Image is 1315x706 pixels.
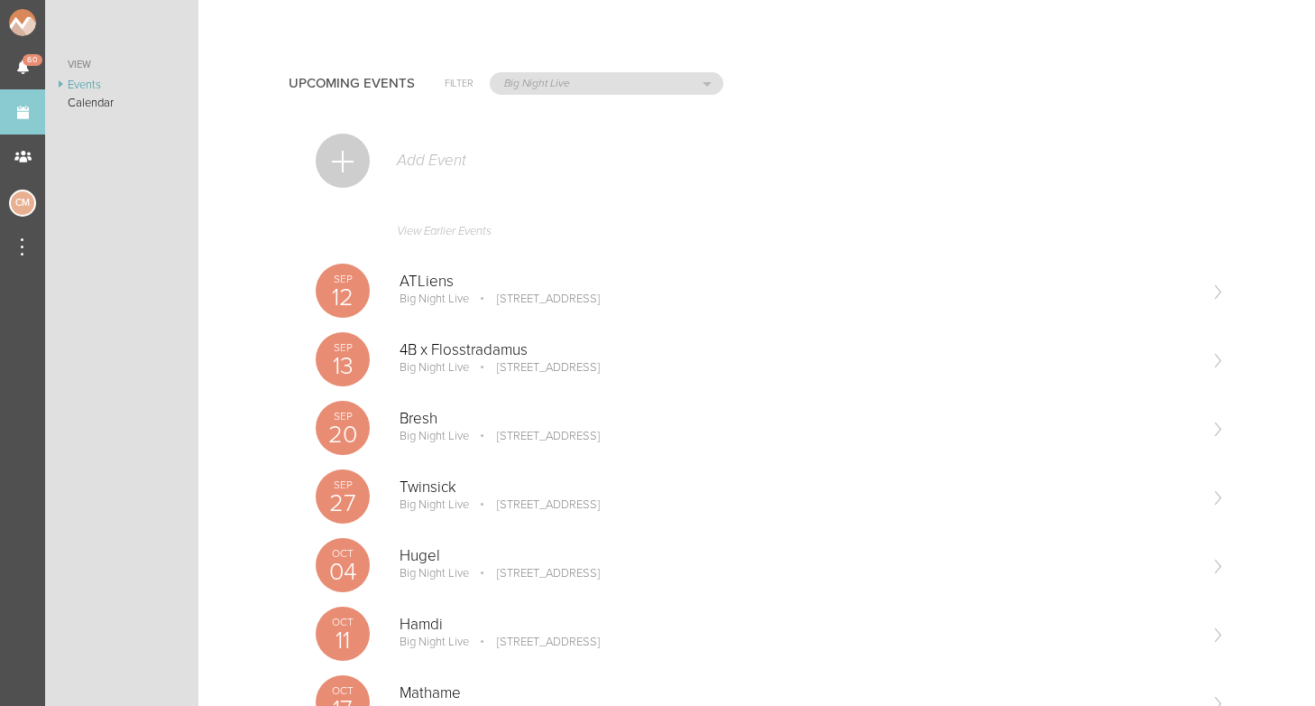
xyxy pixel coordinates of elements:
[472,292,600,306] p: [STREET_ADDRESS]
[316,560,370,584] p: 04
[395,152,466,170] p: Add Event
[289,76,415,91] h4: Upcoming Events
[45,54,198,76] a: View
[316,423,370,447] p: 20
[23,54,42,66] span: 60
[316,491,370,516] p: 27
[445,76,474,91] h6: Filter
[316,617,370,627] p: Oct
[316,215,1225,256] a: View Earlier Events
[316,354,370,378] p: 13
[45,94,198,112] a: Calendar
[9,190,36,217] div: Charlie McGinley
[400,341,1196,359] p: 4B x Flosstradamus
[9,9,111,36] img: NOMAD
[400,547,1196,565] p: Hugel
[400,684,1196,702] p: Mathame
[400,478,1196,497] p: Twinsick
[472,635,600,649] p: [STREET_ADDRESS]
[472,497,600,512] p: [STREET_ADDRESS]
[400,497,469,512] p: Big Night Live
[316,285,370,310] p: 12
[472,566,600,581] p: [STREET_ADDRESS]
[45,76,198,94] a: Events
[316,342,370,353] p: Sep
[400,429,469,443] p: Big Night Live
[400,635,469,649] p: Big Night Live
[400,410,1196,428] p: Bresh
[316,479,370,490] p: Sep
[400,273,1196,291] p: ATLiens
[400,360,469,375] p: Big Night Live
[316,274,370,284] p: Sep
[316,685,370,696] p: Oct
[400,566,469,581] p: Big Night Live
[400,292,469,306] p: Big Night Live
[400,616,1196,634] p: Hamdi
[472,360,600,375] p: [STREET_ADDRESS]
[316,548,370,559] p: Oct
[316,628,370,653] p: 11
[472,429,600,443] p: [STREET_ADDRESS]
[316,411,370,422] p: Sep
